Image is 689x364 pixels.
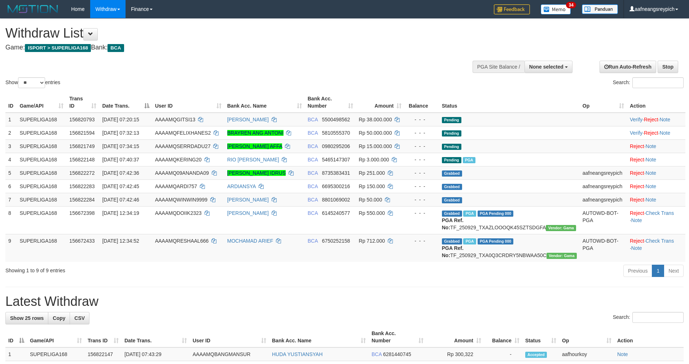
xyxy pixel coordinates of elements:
td: AAAAMQBANGMANSUR [190,347,269,361]
span: Marked by aafsoycanthlai [463,211,476,217]
td: aafneangsreypich [580,179,627,193]
a: Reject [630,210,644,216]
span: Show 25 rows [10,315,44,321]
div: PGA Site Balance / [473,61,525,73]
span: 156820793 [69,117,95,122]
a: Previous [623,265,652,277]
input: Search: [632,77,684,88]
th: Bank Acc. Number: activate to sort column ascending [305,92,356,113]
span: 34 [566,2,576,8]
th: Date Trans.: activate to sort column descending [99,92,152,113]
span: 156672433 [69,238,95,244]
div: - - - [407,196,436,203]
td: SUPERLIGA168 [17,126,66,139]
a: Note [659,117,670,122]
th: Amount: activate to sort column ascending [356,92,405,113]
a: Reject [630,197,644,203]
span: [DATE] 07:42:46 [102,197,139,203]
span: Grabbed [442,197,462,203]
span: [DATE] 07:20:15 [102,117,139,122]
span: 156672398 [69,210,95,216]
span: Copy 6695300216 to clipboard [322,183,350,189]
span: AAAAMQSERRDADU27 [155,143,211,149]
span: Copy 0980295206 to clipboard [322,143,350,149]
td: AUTOWD-BOT-PGA [580,234,627,262]
a: Note [646,197,657,203]
span: Copy [53,315,65,321]
div: - - - [407,156,436,163]
span: CSV [74,315,85,321]
th: User ID: activate to sort column ascending [152,92,224,113]
input: Search: [632,312,684,323]
span: Copy 5810555370 to clipboard [322,130,350,136]
span: BCA [308,210,318,216]
th: Game/API: activate to sort column ascending [17,92,66,113]
img: panduan.png [582,4,618,14]
span: AAAAMQGITSI13 [155,117,196,122]
span: PGA Pending [478,238,514,244]
td: AUTOWD-BOT-PGA [580,206,627,234]
a: [PERSON_NAME] AFFA [227,143,282,149]
a: Copy [48,312,70,324]
td: 7 [5,193,17,206]
a: Check Trans [646,210,674,216]
td: 1 [5,347,27,361]
td: SUPERLIGA168 [17,113,66,126]
td: 8 [5,206,17,234]
span: Rp 712.000 [359,238,385,244]
td: SUPERLIGA168 [17,206,66,234]
td: · · [627,113,685,126]
th: Trans ID: activate to sort column ascending [66,92,99,113]
td: · · [627,206,685,234]
h4: Game: Bank: [5,44,452,51]
span: BCA [308,197,318,203]
h1: Withdraw List [5,26,452,40]
td: Rp 300,322 [426,347,484,361]
a: BRAYREN ANG ANTONI [227,130,284,136]
span: Marked by aafnonsreyleab [463,157,475,163]
th: Status: activate to sort column ascending [522,327,559,347]
span: BCA [308,143,318,149]
a: MOCHAMAD ARIEF [227,238,273,244]
span: Vendor URL: https://trx31.1velocity.biz [546,225,576,231]
span: Accepted [525,352,547,358]
img: Button%20Memo.svg [541,4,571,14]
span: BCA [308,238,318,244]
label: Show entries [5,77,60,88]
a: Next [664,265,684,277]
td: · [627,166,685,179]
a: RIO [PERSON_NAME] [227,157,279,162]
span: [DATE] 07:42:36 [102,170,139,176]
a: Reject [630,238,644,244]
span: AAAAMQKERING20 [155,157,202,162]
span: BCA [308,183,318,189]
span: Grabbed [442,238,462,244]
th: Balance [404,92,439,113]
a: Reject [630,183,644,189]
a: Reject [644,117,658,122]
span: BCA [308,130,318,136]
th: ID: activate to sort column descending [5,327,27,347]
span: BCA [308,157,318,162]
a: [PERSON_NAME] [227,197,269,203]
th: Action [627,92,685,113]
a: Note [631,217,642,223]
td: SUPERLIGA168 [17,139,66,153]
th: Date Trans.: activate to sort column ascending [122,327,190,347]
span: 156822284 [69,197,95,203]
span: Copy 5500498562 to clipboard [322,117,350,122]
div: - - - [407,183,436,190]
span: 156821749 [69,143,95,149]
span: Copy 6281440745 to clipboard [383,351,411,357]
span: Pending [442,117,461,123]
span: AAAAMQFELIXHANES2 [155,130,211,136]
span: Marked by aafsoycanthlai [463,238,476,244]
th: Action [614,327,684,347]
span: Copy 5465147307 to clipboard [322,157,350,162]
a: HUDA YUSTIANSYAH [272,351,322,357]
a: Reject [644,130,658,136]
td: SUPERLIGA168 [17,179,66,193]
span: Pending [442,144,461,150]
span: BCA [308,170,318,176]
th: User ID: activate to sort column ascending [190,327,269,347]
